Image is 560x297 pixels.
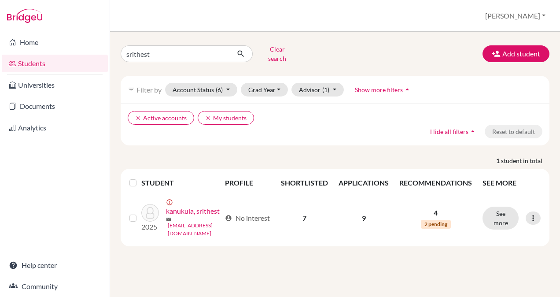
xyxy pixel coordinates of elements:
[403,85,412,94] i: arrow_drop_up
[136,85,162,94] span: Filter by
[7,9,42,23] img: Bridge-U
[166,217,171,222] span: mail
[225,213,270,223] div: No interest
[128,86,135,93] i: filter_list
[485,125,542,138] button: Reset to default
[423,125,485,138] button: Hide all filtersarrow_drop_up
[291,83,344,97] button: Advisor(1)
[166,206,220,216] a: kanukula, srithest
[220,172,276,193] th: PROFILE
[141,172,219,193] th: STUDENT
[2,76,108,94] a: Universities
[468,127,477,136] i: arrow_drop_up
[483,207,519,230] button: See more
[276,172,333,193] th: SHORTLISTED
[347,83,419,97] button: Show more filtersarrow_drop_up
[166,199,175,206] span: error_outline
[501,156,549,165] span: student in total
[2,278,108,295] a: Community
[355,86,403,93] span: Show more filters
[141,204,159,222] img: kanukula, srithest
[399,208,472,218] p: 4
[333,172,394,193] th: APPLICATIONS
[198,111,254,125] button: clearMy students
[165,83,237,97] button: Account Status(6)
[205,115,211,121] i: clear
[421,220,451,229] span: 2 pending
[481,7,549,24] button: [PERSON_NAME]
[333,193,394,243] td: 9
[276,193,333,243] td: 7
[394,172,477,193] th: RECOMMENDATIONS
[496,156,501,165] strong: 1
[225,215,232,222] span: account_circle
[2,55,108,72] a: Students
[168,222,221,238] a: [EMAIL_ADDRESS][DOMAIN_NAME]
[2,33,108,51] a: Home
[2,119,108,137] a: Analytics
[2,97,108,115] a: Documents
[430,128,468,135] span: Hide all filters
[477,172,546,193] th: SEE MORE
[135,115,141,121] i: clear
[216,86,223,93] span: (6)
[253,42,302,65] button: Clear search
[322,86,329,93] span: (1)
[2,256,108,274] a: Help center
[483,45,549,62] button: Add student
[141,222,159,232] p: 2025
[128,111,194,125] button: clearActive accounts
[241,83,288,97] button: Grad Year
[121,45,230,62] input: Find student by name...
